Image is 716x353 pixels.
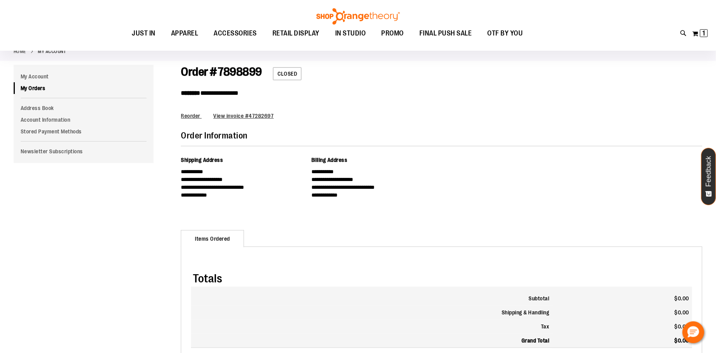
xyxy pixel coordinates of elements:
[213,113,274,119] a: View invoice #47282697
[675,295,689,302] span: $0.00
[675,309,689,316] span: $0.00
[675,323,689,330] span: $0.00
[675,337,689,344] span: $0.00
[132,25,156,42] span: JUST IN
[163,25,206,43] a: APPAREL
[315,8,401,25] img: Shop Orangetheory
[488,25,523,42] span: OTF BY YOU
[14,82,154,94] a: My Orders
[14,102,154,114] a: Address Book
[181,65,262,78] span: Order # 7898899
[171,25,198,42] span: APPAREL
[181,113,200,119] span: Reorder
[273,67,302,80] span: Closed
[14,145,154,157] a: Newsletter Subscriptions
[206,25,265,43] a: ACCESSORIES
[181,157,223,163] span: Shipping Address
[701,148,716,205] button: Feedback - Show survey
[193,272,222,285] span: Totals
[382,25,404,42] span: PROMO
[480,25,531,43] a: OTF BY YOU
[181,113,202,119] a: Reorder
[419,25,472,42] span: FINAL PUSH SALE
[522,337,550,344] strong: Grand Total
[191,287,552,305] th: Subtotal
[181,131,248,140] span: Order Information
[124,25,164,43] a: JUST IN
[272,25,320,42] span: RETAIL DISPLAY
[265,25,327,43] a: RETAIL DISPLAY
[213,113,249,119] span: View invoice #
[38,48,66,55] strong: My Account
[181,230,244,247] strong: Items Ordered
[374,25,412,43] a: PROMO
[327,25,374,43] a: IN STUDIO
[335,25,366,42] span: IN STUDIO
[703,29,705,37] span: 1
[311,157,348,163] span: Billing Address
[14,126,154,137] a: Stored Payment Methods
[14,114,154,126] a: Account Information
[214,25,257,42] span: ACCESSORIES
[412,25,480,43] a: FINAL PUSH SALE
[14,48,26,55] a: Home
[191,305,552,319] th: Shipping & Handling
[191,319,552,333] th: Tax
[682,321,704,343] button: Hello, have a question? Let’s chat.
[705,156,712,187] span: Feedback
[14,71,154,82] a: My Account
